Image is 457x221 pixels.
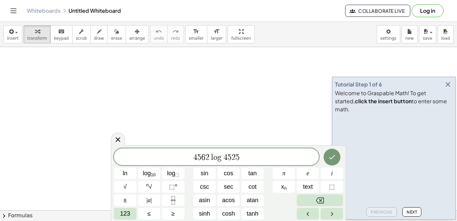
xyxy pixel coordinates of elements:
[90,25,108,43] button: draw
[213,28,220,36] i: format_size
[123,182,127,191] span: √
[248,169,257,178] span: tan
[193,28,199,36] i: format_size
[224,182,233,191] span: sec
[150,25,168,43] button: undoundo
[76,36,87,41] span: scrub
[217,208,240,220] button: Hyperbolic cosine
[217,168,240,179] button: Cosine
[331,169,333,178] span: i
[7,36,18,41] span: insert
[217,194,240,206] button: Arccosine
[441,36,450,41] span: load
[227,25,254,43] button: fullscreen
[156,28,162,36] i: undo
[126,25,149,43] button: arrange
[377,25,400,43] button: settings
[8,5,19,16] button: Toggle navigation
[123,169,127,178] span: ln
[297,208,319,220] button: Left arrow
[193,208,216,220] button: Hyperbolic sine
[138,168,161,179] button: Logarithm
[273,168,295,179] button: π
[247,196,258,205] span: atan
[189,36,204,41] span: smaller
[193,181,216,193] button: Cosecant
[306,169,309,178] span: e
[58,28,65,36] i: keyboard
[200,182,209,191] span: csc
[217,153,223,161] var: g
[147,197,148,204] span: |
[24,25,51,43] button: transform
[297,168,319,179] button: e
[227,153,232,161] span: 5
[236,153,240,161] span: 5
[402,25,418,43] button: new
[129,36,145,41] span: arrange
[223,153,227,161] span: 4
[162,194,184,206] button: Fraction
[146,182,149,187] sup: n
[335,89,453,113] div: Welcome to Graspable Math! To get started, to enter some math.
[193,168,216,179] button: Sine
[171,209,175,218] span: ≥
[199,196,210,205] span: asin
[423,36,432,41] span: save
[247,209,258,218] span: tanh
[175,182,177,187] sup: n
[402,207,421,217] button: Next
[148,209,151,218] span: ≤
[167,169,179,178] span: log
[419,25,436,43] button: save
[205,153,209,161] span: 2
[211,36,222,41] span: larger
[222,209,235,218] span: cosh
[197,153,201,161] span: 5
[282,169,285,178] span: π
[162,181,184,193] button: Superscript
[138,194,161,206] button: Absolute value
[94,36,104,41] span: draw
[193,153,197,161] span: 4
[324,149,340,165] button: Done
[217,181,240,193] button: Secant
[232,153,236,161] span: 2
[143,169,156,178] span: log
[213,153,217,161] var: o
[273,181,295,193] button: Subscript
[241,168,264,179] button: Tangent
[281,182,287,191] span: x
[209,153,213,161] var: l
[175,172,179,177] sub: ⬚
[3,25,22,43] button: insert
[241,208,264,220] button: Hyperbolic tangent
[146,182,152,191] span: √
[120,209,130,218] span: 123
[351,8,405,14] span: Collaborate Live
[297,194,343,206] button: Backspace
[241,194,264,206] button: Arctangent
[27,7,60,14] a: Whiteboards
[241,181,264,193] button: Cotangent
[345,5,410,17] button: Collaborate Live
[72,25,91,43] button: scrub
[201,169,208,178] span: sin
[199,209,210,218] span: sinh
[303,182,313,191] span: text
[412,4,444,17] button: Log in
[380,36,397,41] span: settings
[321,208,343,220] button: Right arrow
[114,168,136,179] button: Natural logarithm
[54,36,69,41] span: keypad
[138,181,161,193] button: nth root
[138,208,161,220] button: Less than or equal
[207,25,226,43] button: format_sizelarger
[114,208,136,220] button: Default keyboard
[50,25,73,43] button: keyboardkeypad
[231,36,251,41] span: fullscreen
[171,36,180,41] span: redo
[167,25,184,43] button: redoredo
[224,169,233,178] span: cos
[114,194,136,206] button: Plus minus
